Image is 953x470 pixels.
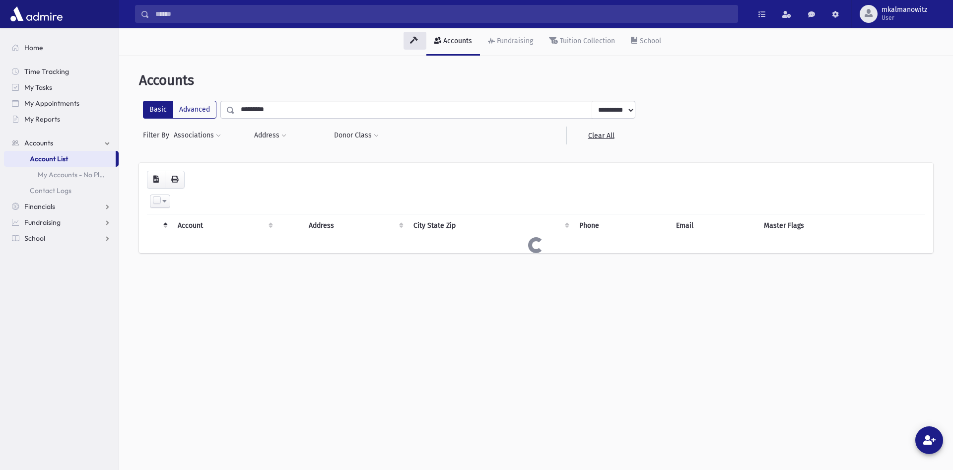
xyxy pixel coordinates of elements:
[4,230,119,246] a: School
[4,135,119,151] a: Accounts
[277,214,303,237] th: : activate to sort column ascending
[480,28,541,56] a: Fundraising
[4,64,119,79] a: Time Tracking
[408,214,573,237] th: City State Zip : activate to sort column ascending
[173,101,216,119] label: Advanced
[558,37,615,45] div: Tuition Collection
[334,127,379,144] button: Donor Class
[495,37,533,45] div: Fundraising
[4,183,119,199] a: Contact Logs
[4,40,119,56] a: Home
[441,37,472,45] div: Accounts
[4,167,119,183] a: My Accounts - No Pledge Last 6 Months
[24,234,45,243] span: School
[143,101,216,119] div: FilterModes
[24,67,69,76] span: Time Tracking
[24,218,61,227] span: Fundraising
[758,214,925,237] th: Master Flags : activate to sort column ascending
[4,199,119,214] a: Financials
[573,214,670,237] th: Phone : activate to sort column ascending
[426,28,480,56] a: Accounts
[143,130,173,140] span: Filter By
[147,171,165,189] button: CSV
[165,171,185,189] button: Print
[623,28,669,56] a: School
[4,214,119,230] a: Fundraising
[670,214,758,237] th: Email : activate to sort column ascending
[149,5,738,23] input: Search
[4,79,119,95] a: My Tasks
[24,115,60,124] span: My Reports
[24,99,79,108] span: My Appointments
[303,214,408,237] th: Address : activate to sort column ascending
[30,186,71,195] span: Contact Logs
[566,127,635,144] a: Clear All
[24,202,55,211] span: Financials
[8,4,65,24] img: AdmirePro
[4,151,116,167] a: Account List
[24,138,53,147] span: Accounts
[173,127,221,144] button: Associations
[882,14,927,22] span: User
[147,214,172,237] th: : activate to sort column descending
[24,43,43,52] span: Home
[4,95,119,111] a: My Appointments
[143,101,173,119] label: Basic
[882,6,927,14] span: mkalmanowitz
[4,111,119,127] a: My Reports
[24,83,52,92] span: My Tasks
[172,214,277,237] th: Account: activate to sort column ascending
[30,154,68,163] span: Account List
[541,28,623,56] a: Tuition Collection
[139,72,194,88] span: Accounts
[254,127,287,144] button: Address
[638,37,661,45] div: School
